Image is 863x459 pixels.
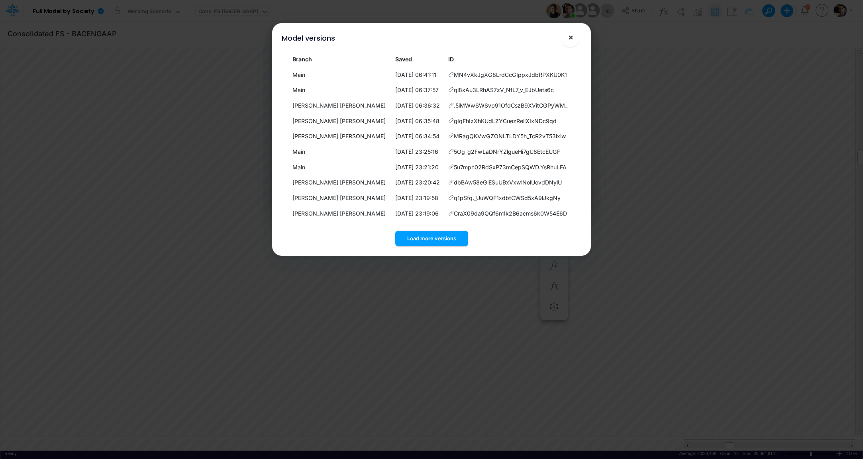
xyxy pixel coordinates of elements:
[448,117,454,125] span: Copy hyperlink to this version of the model
[454,147,560,156] span: 5Og_g2FwLaDNrYZlgueHi7gU8EtcEUGF
[392,67,445,82] td: [DATE] 06:41:11
[289,113,392,129] td: [PERSON_NAME] [PERSON_NAME]
[392,98,445,113] td: [DATE] 06:36:32
[392,113,445,129] td: [DATE] 06:35:48
[289,206,392,221] td: [PERSON_NAME] [PERSON_NAME]
[392,206,445,221] td: [DATE] 23:19:06
[448,194,454,202] span: Copy hyperlink to this version of the model
[282,33,335,43] div: Model versions
[454,117,557,125] span: gIqFhIzXhKUdLZYCuezRellXIxNDc9qd
[392,175,445,190] td: [DATE] 23:20:42
[395,231,468,246] button: Load more versions
[448,178,454,186] span: Copy hyperlink to this version of the model
[448,71,454,79] span: Copy hyperlink to this version of the model
[289,159,392,175] td: Main
[289,67,392,82] td: Main
[448,101,454,110] span: Copy hyperlink to this version of the model
[454,86,554,94] span: ql8xAu3LRhAS7zV_NfL7_v_EJbUets6c
[392,190,445,206] td: [DATE] 23:19:58
[454,71,567,79] span: MN4vXkJgXG8LrdCcGIppxJdbRPXKU0K1
[445,51,574,67] th: ID
[448,163,454,171] span: Copy hyperlink to this version of the model
[289,98,392,113] td: [PERSON_NAME] [PERSON_NAME]
[454,132,566,140] span: MRagQKVwGZONLTLDY5h_TcR2vT53lxiw
[568,32,573,42] span: ×
[289,175,392,190] td: [PERSON_NAME] [PERSON_NAME]
[392,51,445,67] th: Local date/time when this version was saved
[448,132,454,140] span: Copy hyperlink to this version of the model
[454,194,561,202] span: q1pSfq._UuWQF1xdbtCWSd5xA9lJkgNy
[392,144,445,159] td: [DATE] 23:25:16
[289,129,392,144] td: [PERSON_NAME] [PERSON_NAME]
[454,209,567,218] span: CraX09da9QQf6m1k2B6acms6k0W54E6D
[289,51,392,67] th: Branch
[454,163,567,171] span: 5u7mph02RdSxP73mCepSQWD.YsRhuLFA
[392,82,445,98] td: [DATE] 06:37:57
[448,86,454,94] span: Copy hyperlink to this version of the model
[561,28,580,47] button: Close
[392,159,445,175] td: [DATE] 23:21:20
[289,82,392,98] td: Main
[448,209,454,218] span: Copy hyperlink to this version of the model
[454,101,567,110] span: .5iMWwSWSvp91OfdCszB9XVitCGPyWM_
[454,178,562,186] span: dbBAw58eGlESuUBxVxwlNolUovdDNylU
[448,147,454,156] span: Copy hyperlink to this version of the model
[289,190,392,206] td: [PERSON_NAME] [PERSON_NAME]
[289,144,392,159] td: Main
[392,129,445,144] td: [DATE] 06:34:54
